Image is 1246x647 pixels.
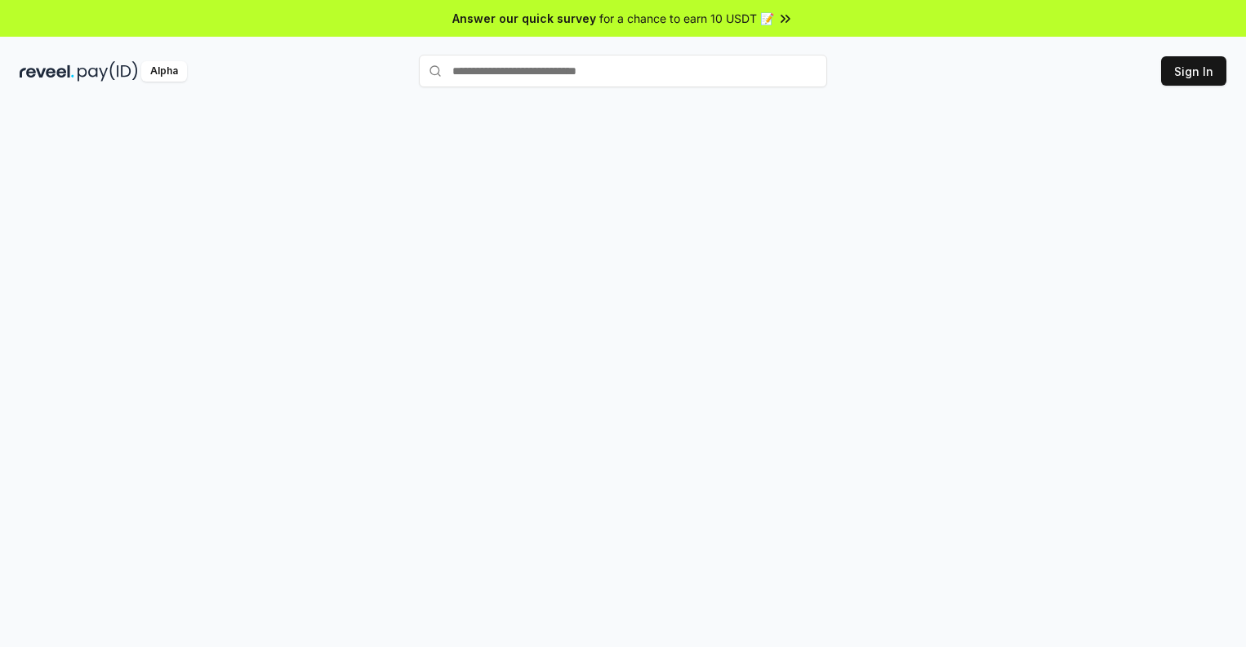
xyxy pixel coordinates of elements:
[20,61,74,82] img: reveel_dark
[78,61,138,82] img: pay_id
[599,10,774,27] span: for a chance to earn 10 USDT 📝
[1161,56,1226,86] button: Sign In
[141,61,187,82] div: Alpha
[452,10,596,27] span: Answer our quick survey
